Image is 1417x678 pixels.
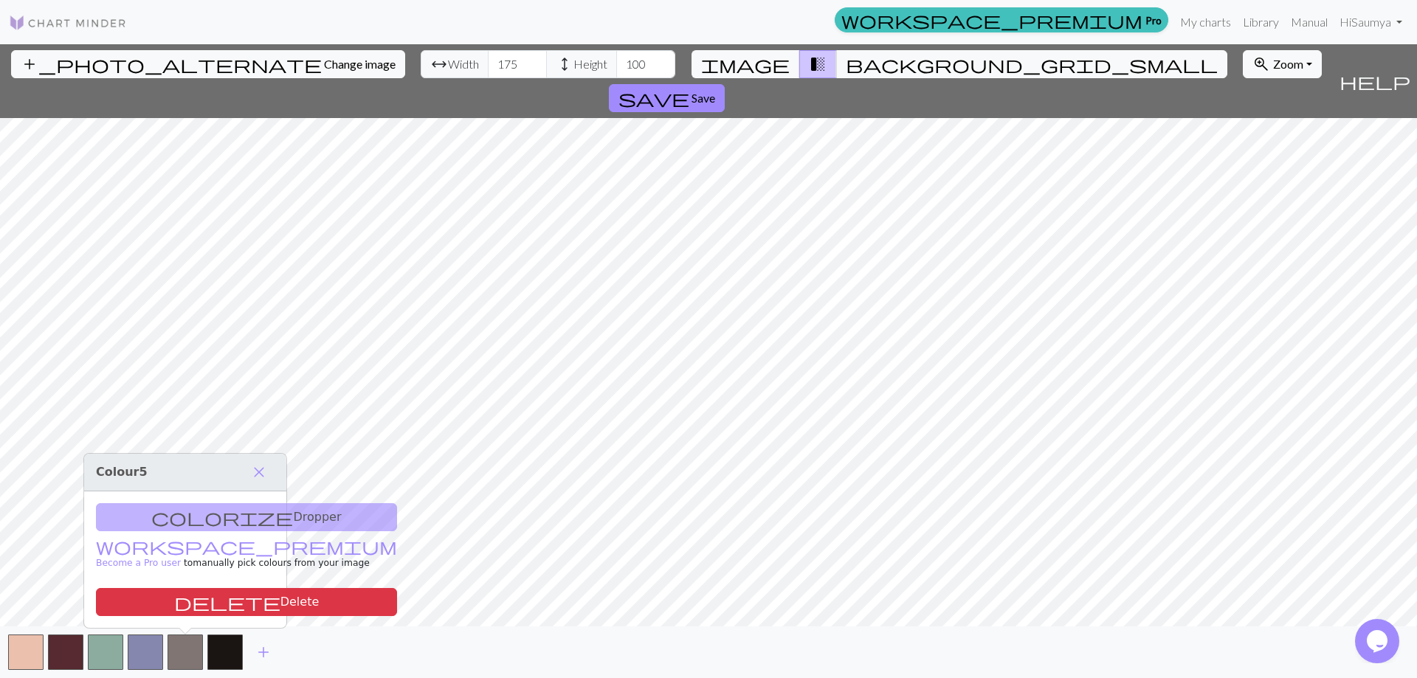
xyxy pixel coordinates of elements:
[835,7,1168,32] a: Pro
[618,88,689,108] span: save
[809,54,827,75] span: transition_fade
[430,54,448,75] span: arrow_range
[96,465,148,479] span: Colour 5
[324,57,396,71] span: Change image
[573,55,607,73] span: Height
[96,588,397,616] button: Delete color
[1285,7,1334,37] a: Manual
[1243,50,1322,78] button: Zoom
[21,54,322,75] span: add_photo_alternate
[1334,7,1408,37] a: HiSaumya
[846,54,1218,75] span: background_grid_small
[1333,44,1417,118] button: Help
[448,55,479,73] span: Width
[1355,619,1402,663] iframe: chat widget
[96,536,397,556] span: workspace_premium
[701,54,790,75] span: image
[96,542,397,568] a: Become a Pro user
[9,14,127,32] img: Logo
[174,592,280,612] span: delete
[1252,54,1270,75] span: zoom_in
[1273,57,1303,71] span: Zoom
[244,460,275,485] button: Close
[250,462,268,482] span: close
[692,91,715,105] span: Save
[96,542,397,568] small: to manually pick colours from your image
[1340,71,1410,91] span: help
[609,84,725,112] button: Save
[556,54,573,75] span: height
[841,10,1142,30] span: workspace_premium
[11,50,405,78] button: Change image
[1237,7,1285,37] a: Library
[245,638,282,666] button: Add color
[255,642,272,663] span: add
[1174,7,1237,37] a: My charts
